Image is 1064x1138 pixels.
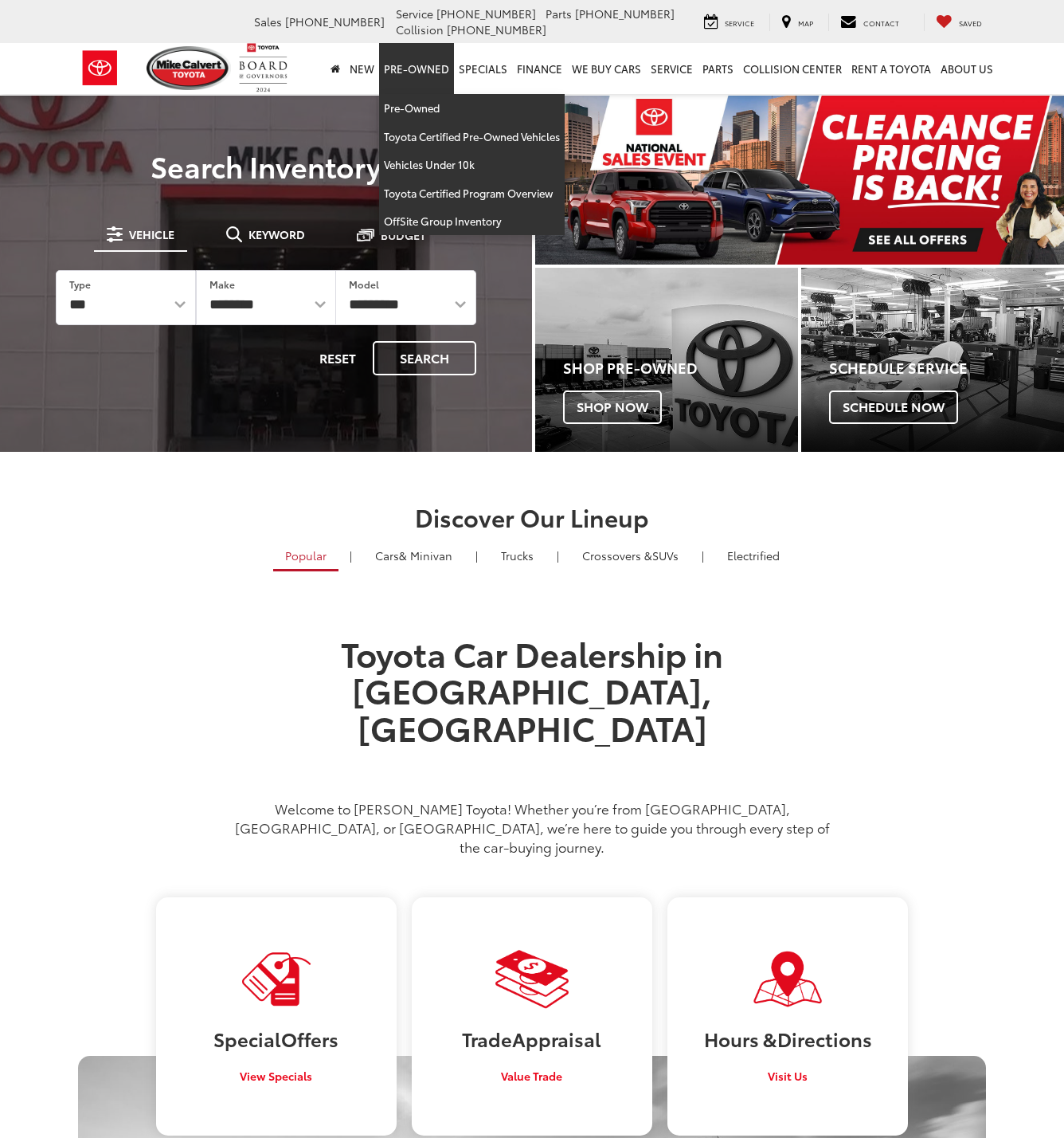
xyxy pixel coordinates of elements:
[936,43,998,94] a: About Us
[424,1028,640,1049] h3: Trade Appraisal
[646,43,698,94] a: Service
[326,43,345,94] a: Home
[563,390,662,424] span: Shop Now
[535,96,1064,265] section: Carousel section with vehicle pictures - may contain disclaimers.
[798,18,813,28] span: Map
[306,341,370,375] button: Reset
[233,799,831,856] p: Welcome to [PERSON_NAME] Toyota! Whether you’re from [GEOGRAPHIC_DATA], [GEOGRAPHIC_DATA], or [GE...
[582,547,652,563] span: Crossovers &
[454,43,512,94] a: Specials
[70,42,130,94] img: Toyota
[381,230,426,241] span: Budget
[379,123,565,151] a: Toyota Certified Pre-Owned Vehicles
[679,1028,896,1049] h3: Hours & Directions
[801,268,1064,452] div: Toyota
[553,547,563,563] li: |
[363,542,464,569] a: Cars
[829,390,958,424] span: Schedule Now
[698,43,738,94] a: Parts
[373,341,476,375] button: Search
[412,897,652,1136] a: TradeAppraisal Value Trade
[240,949,313,1009] img: Visit Our Dealership
[692,14,766,31] a: Service
[563,360,798,376] h4: Shop Pre-Owned
[147,46,231,90] img: Mike Calvert Toyota
[379,179,565,208] a: Toyota Certified Program Overview
[829,360,1064,376] h4: Schedule Service
[129,229,174,240] span: Vehicle
[725,18,754,28] span: Service
[345,43,379,94] a: New
[801,268,1064,452] a: Schedule Service Schedule Now
[471,547,482,563] li: |
[769,14,825,31] a: Map
[570,542,690,569] a: SUVs
[33,150,499,182] h3: Search Inventory
[346,547,356,563] li: |
[379,43,454,94] a: Pre-Owned
[512,43,567,94] a: Finance
[501,1068,562,1084] span: Value Trade
[156,897,397,1136] a: SpecialOffers View Specials
[447,22,546,37] span: [PHONE_NUMBER]
[78,504,986,530] h2: Discover Our Lineup
[575,6,675,22] span: [PHONE_NUMBER]
[495,949,569,1009] img: Visit Our Dealership
[168,1028,385,1049] h3: Special Offers
[715,542,792,569] a: Electrified
[847,43,936,94] a: Rent a Toyota
[379,151,565,179] a: Vehicles Under 10k
[349,277,379,291] label: Model
[667,897,908,1136] a: Hours &Directions Visit Us
[828,14,911,31] a: Contact
[436,6,536,22] span: [PHONE_NUMBER]
[248,229,305,240] span: Keyword
[399,547,452,563] span: & Minivan
[379,207,565,235] a: OffSite Group Inventory
[254,14,282,29] span: Sales
[535,96,1064,265] div: carousel slide number 1 of 1
[535,96,1064,265] img: Clearance Pricing Is Back
[738,43,847,94] a: Collision Center
[768,1068,808,1084] span: Visit Us
[396,22,444,37] span: Collision
[489,542,546,569] a: Trucks
[285,14,385,29] span: [PHONE_NUMBER]
[240,1068,312,1084] span: View Specials
[535,268,798,452] a: Shop Pre-Owned Shop Now
[535,268,798,452] div: Toyota
[209,277,235,291] label: Make
[379,94,565,123] a: Pre-Owned
[698,547,708,563] li: |
[396,6,433,22] span: Service
[69,277,91,291] label: Type
[959,18,982,28] span: Saved
[863,18,899,28] span: Contact
[233,634,831,782] h1: Toyota Car Dealership in [GEOGRAPHIC_DATA], [GEOGRAPHIC_DATA]
[751,949,824,1009] img: Visit Our Dealership
[546,6,572,22] span: Parts
[567,43,646,94] a: WE BUY CARS
[924,14,994,31] a: My Saved Vehicles
[273,542,338,571] a: Popular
